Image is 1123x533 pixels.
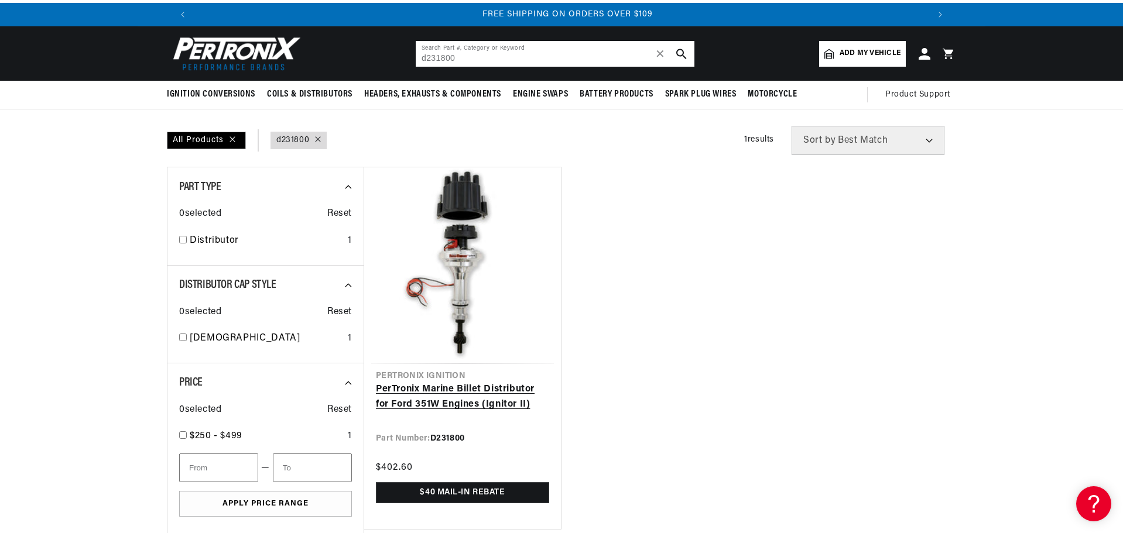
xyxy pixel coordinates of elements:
[748,88,797,101] span: Motorcycle
[167,81,261,108] summary: Ignition Conversions
[929,3,952,26] button: Translation missing: en.sections.announcements.next_announcement
[179,491,352,517] button: Apply Price Range
[885,81,956,109] summary: Product Support
[179,181,221,193] span: Part Type
[358,81,507,108] summary: Headers, Exhausts & Components
[792,126,944,155] select: Sort by
[507,81,574,108] summary: Engine Swaps
[659,81,742,108] summary: Spark Plug Wires
[179,403,221,418] span: 0 selected
[200,8,934,21] div: 3 of 3
[327,305,352,320] span: Reset
[580,88,653,101] span: Battery Products
[190,431,242,441] span: $250 - $499
[885,88,950,101] span: Product Support
[190,233,343,249] a: Distributor
[179,453,258,482] input: From
[376,382,549,412] a: PerTronix Marine Billet Distributor for Ford 351W Engines (Ignitor II)
[179,305,221,320] span: 0 selected
[261,81,358,108] summary: Coils & Distributors
[276,134,309,147] a: d231800
[179,377,203,388] span: Price
[364,88,501,101] span: Headers, Exhausts & Components
[742,81,803,108] summary: Motorcycle
[167,88,255,101] span: Ignition Conversions
[348,233,352,249] div: 1
[803,136,836,145] span: Sort by
[513,88,568,101] span: Engine Swaps
[482,10,653,19] span: FREE SHIPPING ON ORDERS OVER $109
[348,429,352,444] div: 1
[574,81,659,108] summary: Battery Products
[179,207,221,222] span: 0 selected
[669,41,694,67] button: search button
[819,41,906,67] a: Add my vehicle
[665,88,737,101] span: Spark Plug Wires
[744,135,774,144] span: 1 results
[138,3,985,26] slideshow-component: Translation missing: en.sections.announcements.announcement_bar
[416,41,694,67] input: Search Part #, Category or Keyword
[267,88,352,101] span: Coils & Distributors
[273,453,352,482] input: To
[261,460,270,476] span: —
[840,48,901,59] span: Add my vehicle
[190,331,343,346] a: [DEMOGRAPHIC_DATA]
[327,403,352,418] span: Reset
[171,3,194,26] button: Translation missing: en.sections.announcements.previous_announcement
[167,132,246,149] div: All Products
[348,331,352,346] div: 1
[327,207,352,222] span: Reset
[167,33,302,74] img: Pertronix
[200,8,934,21] div: Announcement
[179,279,276,291] span: Distributor Cap Style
